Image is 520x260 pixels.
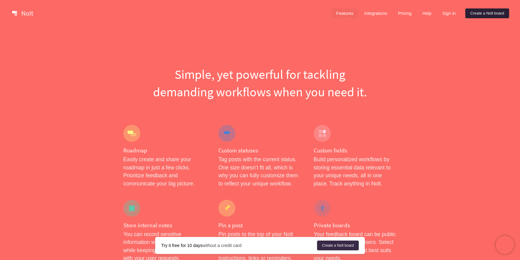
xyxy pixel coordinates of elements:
a: Pricing [393,8,416,18]
p: Tag posts with the current status. One size doesn’t fit all, which is why you can fully customize... [218,155,301,188]
a: Integrations [359,8,392,18]
a: Sign in [437,8,460,18]
div: without a credit card [161,242,317,248]
p: Build personalized workflows by storing essential data relevant to your unique needs, all in one ... [314,155,397,188]
a: Create a Nolt board [465,8,509,18]
a: Help [418,8,436,18]
h4: Custom fields [314,147,397,154]
a: Features [331,8,358,18]
h4: Pin a post [218,222,301,229]
h4: Roadmap [123,147,206,154]
h4: Private boards [314,222,397,229]
iframe: Chatra live chat [496,236,514,254]
a: Create a Nolt board [317,241,359,250]
p: Easily create and share your roadmap in just a few clicks. Prioritize feedback and communicate yo... [123,155,206,188]
h1: Simple, yet powerful for tackling demanding workflows when you need it. [123,65,397,101]
strong: Try it free for 10 days [161,243,202,248]
h4: Store internal notes [123,222,206,229]
h4: Custom statuses [218,147,301,154]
